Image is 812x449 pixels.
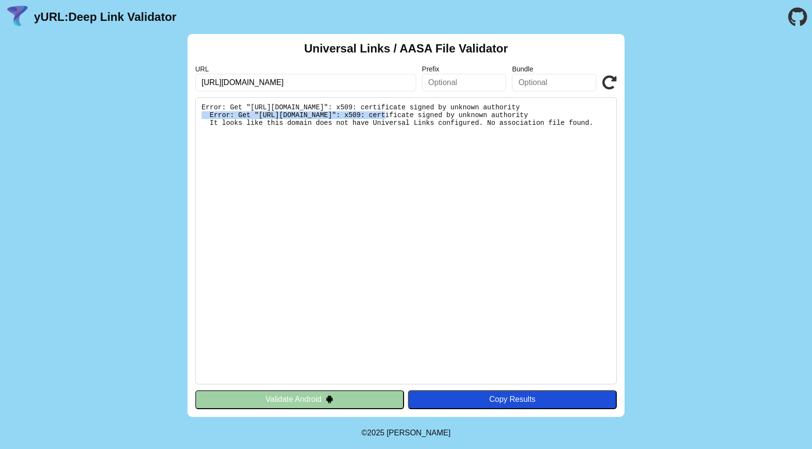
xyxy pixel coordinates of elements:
button: Copy Results [408,390,617,409]
pre: Error: Get "[URL][DOMAIN_NAME]": x509: certificate signed by unknown authority Error: Get "[URL][... [195,97,617,384]
img: yURL Logo [5,4,30,30]
span: 2025 [367,429,385,437]
footer: © [361,417,450,449]
input: Optional [422,74,507,91]
input: Required [195,74,416,91]
label: Bundle [512,65,596,73]
a: yURL:Deep Link Validator [34,10,176,24]
label: URL [195,65,416,73]
h2: Universal Links / AASA File Validator [304,42,508,55]
a: Michael Ibragimchayev's Personal Site [387,429,451,437]
div: Copy Results [413,395,612,404]
input: Optional [512,74,596,91]
button: Validate Android [195,390,404,409]
label: Prefix [422,65,507,73]
img: droidIcon.svg [325,395,334,403]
